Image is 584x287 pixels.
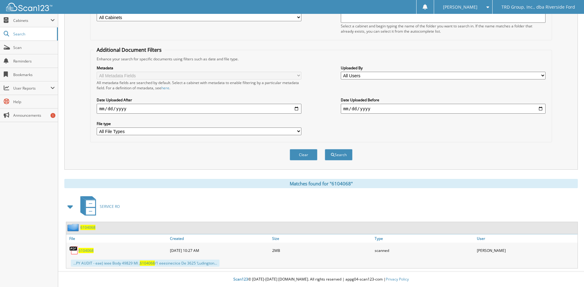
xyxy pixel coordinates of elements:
[386,277,409,282] a: Privacy Policy
[58,272,584,287] div: © [DATE]-[DATE] [DOMAIN_NAME]. All rights reserved | appg04-scan123-com |
[6,3,52,11] img: scan123-logo-white.svg
[271,244,373,257] div: 2MB
[13,45,55,50] span: Scan
[325,149,352,160] button: Search
[501,5,575,9] span: TRD Group, Inc., dba Riverside Ford
[475,244,578,257] div: [PERSON_NAME]
[341,65,546,71] label: Uploaded By
[13,59,55,64] span: Reminders
[233,277,248,282] span: Scan123
[97,65,301,71] label: Metadata
[341,104,546,114] input: end
[168,244,271,257] div: [DATE] 10:27 AM
[50,113,55,118] div: 1
[290,149,317,160] button: Clear
[341,97,546,103] label: Date Uploaded Before
[475,234,578,243] a: User
[140,261,155,266] span: 6104068
[94,46,165,53] legend: Additional Document Filters
[13,113,55,118] span: Announcements
[341,23,546,34] div: Select a cabinet and begin typing the name of the folder you want to search in. If the name match...
[161,85,169,91] a: here
[373,244,475,257] div: scanned
[13,18,50,23] span: Cabinets
[97,97,301,103] label: Date Uploaded After
[66,234,168,243] a: File
[13,86,50,91] span: User Reports
[64,179,578,188] div: Matches found for "6104068"
[373,234,475,243] a: Type
[443,5,477,9] span: [PERSON_NAME]
[13,72,55,77] span: Bookmarks
[168,234,271,243] a: Created
[100,204,120,209] span: SERVICE RO
[80,225,95,230] a: 6104068
[13,99,55,104] span: Help
[97,104,301,114] input: start
[77,194,120,219] a: SERVICE RO
[271,234,373,243] a: Size
[79,248,94,253] a: 6104068
[71,260,220,267] div: ...PY AUDIT - eae) ieee Body 49829 MI , /1 eeesineciice De 3625 ‘Ludington...
[69,246,79,255] img: PDF.png
[13,31,54,37] span: Search
[97,80,301,91] div: All metadata fields are searched by default. Select a cabinet with metadata to enable filtering b...
[97,121,301,126] label: File type
[67,224,80,231] img: folder2.png
[94,56,548,62] div: Enhance your search for specific documents using filters such as date and file type.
